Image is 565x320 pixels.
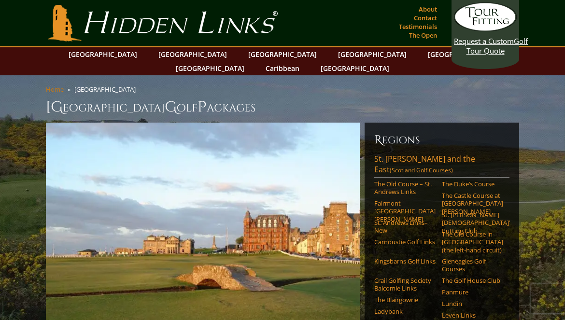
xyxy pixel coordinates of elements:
a: Leven Links [442,311,503,319]
a: [GEOGRAPHIC_DATA] [64,47,142,61]
a: The Blairgowrie [374,296,436,304]
a: Contact [411,11,439,25]
a: The Castle Course at [GEOGRAPHIC_DATA][PERSON_NAME] [442,192,503,215]
a: [GEOGRAPHIC_DATA] [171,61,249,75]
a: Home [46,85,64,94]
li: [GEOGRAPHIC_DATA] [74,85,140,94]
a: The Golf House Club [442,277,503,284]
span: (Scotland Golf Courses) [390,166,453,174]
a: Request a CustomGolf Tour Quote [454,2,517,56]
a: [GEOGRAPHIC_DATA] [243,47,322,61]
a: Lundin [442,300,503,307]
a: Kingsbarns Golf Links [374,257,436,265]
a: St. [PERSON_NAME] [DEMOGRAPHIC_DATA]’ Putting Club [442,211,503,235]
span: P [198,97,207,117]
h6: Regions [374,132,509,148]
a: [GEOGRAPHIC_DATA] [154,47,232,61]
a: The Open [407,28,439,42]
a: The Old Course – St. Andrews Links [374,180,436,196]
a: Fairmont [GEOGRAPHIC_DATA][PERSON_NAME] [374,199,436,223]
span: Request a Custom [454,36,514,46]
a: The Duke’s Course [442,180,503,188]
a: St. [PERSON_NAME] and the East(Scotland Golf Courses) [374,153,509,178]
a: [GEOGRAPHIC_DATA] [333,47,411,61]
span: G [165,97,177,117]
a: Carnoustie Golf Links [374,238,436,246]
a: St. Andrews Links–New [374,219,436,235]
a: [GEOGRAPHIC_DATA] [423,47,501,61]
a: Panmure [442,288,503,296]
a: Testimonials [396,20,439,33]
a: [GEOGRAPHIC_DATA] [316,61,394,75]
a: Caribbean [261,61,304,75]
a: Ladybank [374,307,436,315]
a: The Old Course in [GEOGRAPHIC_DATA] (the left-hand circuit) [442,230,503,254]
h1: [GEOGRAPHIC_DATA] olf ackages [46,97,519,117]
a: About [416,2,439,16]
a: Gleneagles Golf Courses [442,257,503,273]
a: Crail Golfing Society Balcomie Links [374,277,436,292]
